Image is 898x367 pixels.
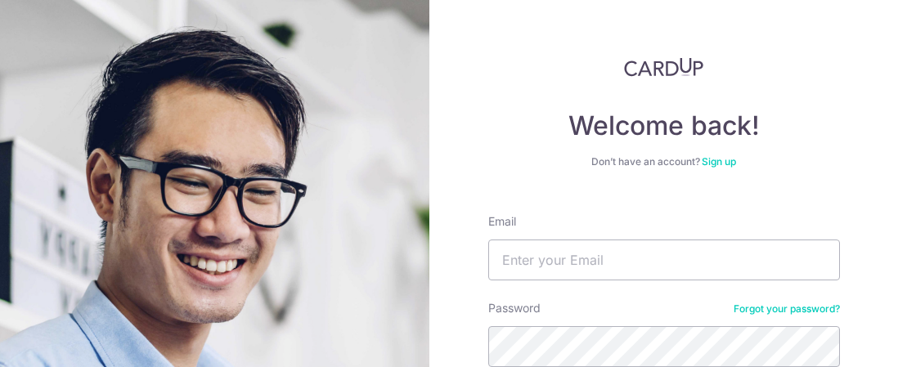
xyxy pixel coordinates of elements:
[734,302,840,316] a: Forgot your password?
[624,57,704,77] img: CardUp Logo
[488,300,541,316] label: Password
[488,239,840,280] input: Enter your Email
[488,110,840,142] h4: Welcome back!
[702,155,736,168] a: Sign up
[488,213,516,230] label: Email
[488,155,840,168] div: Don’t have an account?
